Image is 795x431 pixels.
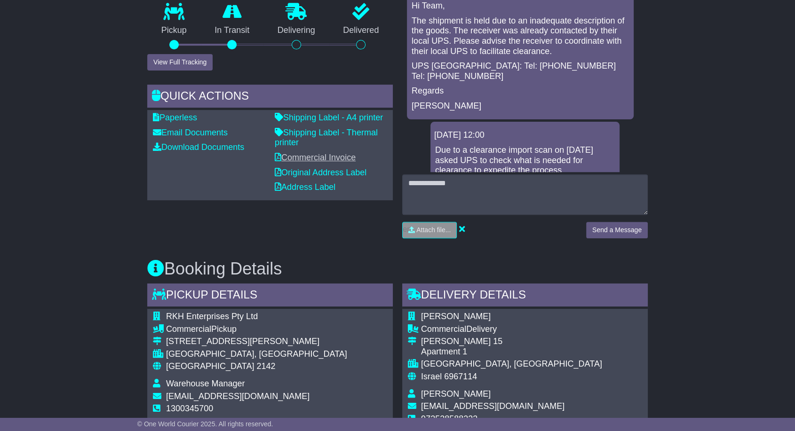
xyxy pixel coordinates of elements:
[412,101,629,111] p: [PERSON_NAME]
[421,347,602,357] div: Apartment 1
[166,324,211,334] span: Commercial
[421,324,602,335] div: Delivery
[166,361,254,371] span: [GEOGRAPHIC_DATA]
[147,259,648,278] h3: Booking Details
[421,372,442,381] span: Israel
[147,25,201,36] p: Pickup
[166,337,347,347] div: [STREET_ADDRESS][PERSON_NAME]
[586,222,648,238] button: Send a Message
[412,86,629,96] p: Regards
[421,324,466,334] span: Commercial
[402,283,648,309] div: Delivery Details
[421,359,602,369] div: [GEOGRAPHIC_DATA], [GEOGRAPHIC_DATA]
[147,54,213,71] button: View Full Tracking
[137,420,273,428] span: © One World Courier 2025. All rights reserved.
[263,25,329,36] p: Delivering
[434,130,616,141] div: [DATE] 12:00
[421,401,564,411] span: [EMAIL_ADDRESS][DOMAIN_NAME]
[147,283,393,309] div: Pickup Details
[166,379,245,388] span: Warehouse Manager
[421,414,477,423] span: 972528588233
[421,312,491,321] span: [PERSON_NAME]
[201,25,264,36] p: In Transit
[412,1,629,11] p: Hi Team,
[444,372,477,381] span: 6967114
[412,16,629,56] p: The shipment is held due to an inadequate description of the goods. The receiver was already cont...
[166,404,213,413] span: 1300345700
[153,113,197,122] a: Paperless
[166,392,310,401] span: [EMAIL_ADDRESS][DOMAIN_NAME]
[166,324,347,335] div: Pickup
[275,113,383,122] a: Shipping Label - A4 printer
[256,361,275,371] span: 2142
[275,182,335,192] a: Address Label
[275,168,366,177] a: Original Address Label
[166,312,258,321] span: RKH Enterprises Pty Ltd
[435,145,615,176] p: Due to a clearance import scan on [DATE] asked UPS to check what is needed for clearance to exped...
[166,349,347,360] div: [GEOGRAPHIC_DATA], [GEOGRAPHIC_DATA]
[153,142,244,152] a: Download Documents
[412,61,629,81] p: UPS [GEOGRAPHIC_DATA]: Tel: [PHONE_NUMBER] Tel: [PHONE_NUMBER]
[275,128,378,148] a: Shipping Label - Thermal printer
[147,85,393,110] div: Quick Actions
[153,128,228,137] a: Email Documents
[421,337,602,347] div: [PERSON_NAME] 15
[421,389,491,399] span: [PERSON_NAME]
[275,153,356,162] a: Commercial Invoice
[329,25,393,36] p: Delivered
